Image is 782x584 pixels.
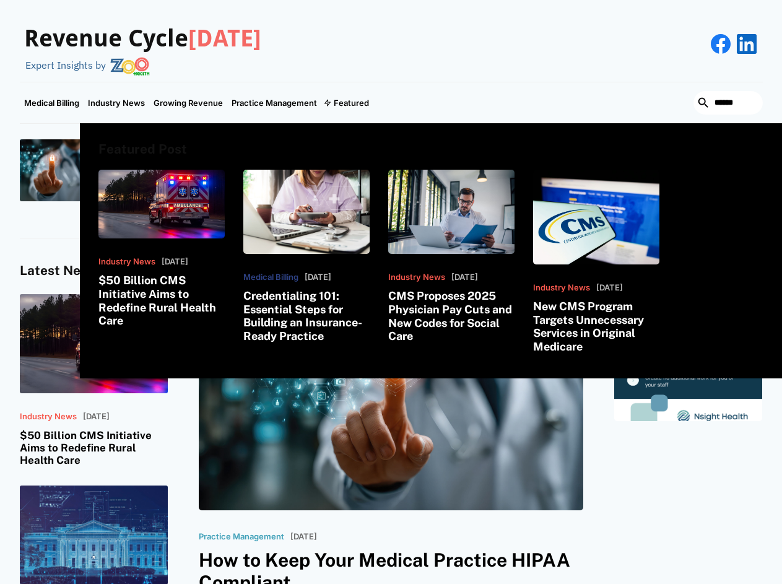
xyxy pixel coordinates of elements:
[243,272,298,282] p: Medical Billing
[20,412,77,422] p: Industry News
[20,263,168,279] h4: Latest News
[98,257,155,267] p: Industry News
[25,59,106,71] div: Expert Insights by
[98,170,225,328] a: Industry News[DATE]$50 Billion CMS Initiative Aims to Redefine Rural Health Care
[20,429,168,467] h3: $50 Billion CMS Initiative Aims to Redefine Rural Health Care
[199,532,284,542] p: Practice Management
[388,170,515,343] a: Industry News[DATE]CMS Proposes 2025 Physician Pay Cuts and New Codes for Social Care
[533,170,659,354] a: Industry News[DATE]New CMS Program Targets Unnecessary Services in Original Medicare
[305,272,331,282] p: [DATE]
[188,25,261,52] span: [DATE]
[20,139,192,201] a: Practice ManagementHow to Keep Your Medical Practice HIPAA Compliant
[533,283,590,293] p: Industry News
[533,300,659,353] h3: New CMS Program Targets Unnecessary Services in Original Medicare
[20,294,168,467] a: Industry News[DATE]$50 Billion CMS Initiative Aims to Redefine Rural Health Care
[20,82,84,123] a: Medical Billing
[388,289,515,342] h3: CMS Proposes 2025 Physician Pay Cuts and New Codes for Social Care
[98,274,225,327] h3: $50 Billion CMS Initiative Aims to Redefine Rural Health Care
[596,283,623,293] p: [DATE]
[20,12,261,76] a: Revenue Cycle[DATE]Expert Insights by
[334,98,369,108] div: Featured
[83,412,110,422] p: [DATE]
[451,272,478,282] p: [DATE]
[24,25,261,53] h3: Revenue Cycle
[243,170,370,343] a: Medical Billing[DATE]Credentialing 101: Essential Steps for Building an Insurance-Ready Practice
[290,532,317,542] p: [DATE]
[149,82,227,123] a: Growing Revenue
[84,82,149,123] a: Industry News
[227,82,321,123] a: Practice Management
[243,289,370,342] h3: Credentialing 101: Essential Steps for Building an Insurance-Ready Practice
[321,82,373,123] div: Featured
[388,272,445,282] p: Industry News
[162,257,188,267] p: [DATE]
